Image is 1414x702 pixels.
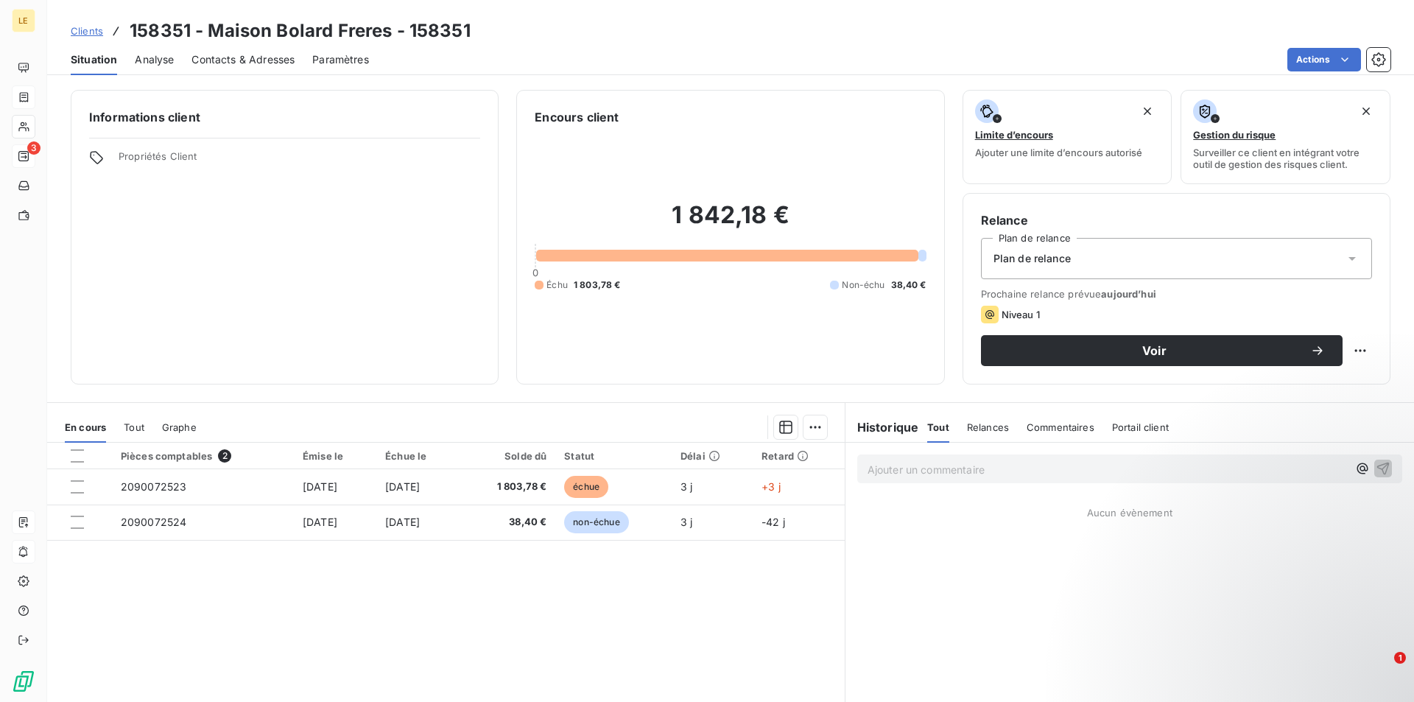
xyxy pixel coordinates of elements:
div: Retard [761,450,836,462]
span: Commentaires [1027,421,1094,433]
span: 2 [218,449,231,463]
span: 1 [1394,652,1406,664]
h6: Relance [981,211,1372,229]
span: 2090072523 [121,480,187,493]
span: 38,40 € [469,515,547,530]
span: 38,40 € [891,278,926,292]
span: -42 j [761,516,785,528]
span: Échu [546,278,568,292]
h6: Encours client [535,108,619,126]
div: LE [12,9,35,32]
div: Solde dû [469,450,547,462]
span: aujourd’hui [1101,288,1156,300]
iframe: Intercom notifications message [1119,559,1414,662]
span: 1 803,78 € [574,278,621,292]
iframe: Intercom live chat [1364,652,1399,687]
span: non-échue [564,511,628,533]
div: Statut [564,450,663,462]
span: [DATE] [303,480,337,493]
span: Propriétés Client [119,150,480,171]
div: Émise le [303,450,367,462]
span: Gestion du risque [1193,129,1276,141]
span: Situation [71,52,117,67]
h2: 1 842,18 € [535,200,926,245]
img: Logo LeanPay [12,670,35,693]
span: Niveau 1 [1002,309,1040,320]
span: 2090072524 [121,516,187,528]
span: Analyse [135,52,174,67]
span: [DATE] [303,516,337,528]
span: 3 j [680,516,692,528]
h6: Historique [845,418,919,436]
span: Graphe [162,421,197,433]
div: Pièces comptables [121,449,285,463]
span: 3 [27,141,41,155]
span: Non-échu [842,278,884,292]
span: Paramètres [312,52,369,67]
button: Limite d’encoursAjouter une limite d’encours autorisé [963,90,1172,184]
span: Aucun évènement [1087,507,1172,519]
span: Voir [999,345,1310,357]
span: Ajouter une limite d’encours autorisé [975,147,1142,158]
span: Limite d’encours [975,129,1053,141]
span: 3 j [680,480,692,493]
span: Contacts & Adresses [191,52,295,67]
div: Échue le [385,450,451,462]
span: Portail client [1112,421,1169,433]
span: En cours [65,421,106,433]
span: Surveiller ce client en intégrant votre outil de gestion des risques client. [1193,147,1378,170]
span: [DATE] [385,516,420,528]
span: Prochaine relance prévue [981,288,1372,300]
span: 0 [532,267,538,278]
a: Clients [71,24,103,38]
span: échue [564,476,608,498]
span: Relances [967,421,1009,433]
span: +3 j [761,480,781,493]
span: Plan de relance [993,251,1071,266]
div: Délai [680,450,744,462]
h3: 158351 - Maison Bolard Freres - 158351 [130,18,471,44]
span: Tout [124,421,144,433]
span: [DATE] [385,480,420,493]
button: Gestion du risqueSurveiller ce client en intégrant votre outil de gestion des risques client. [1181,90,1390,184]
h6: Informations client [89,108,480,126]
button: Voir [981,335,1343,366]
span: 1 803,78 € [469,480,547,494]
span: Clients [71,25,103,37]
span: Tout [927,421,949,433]
button: Actions [1287,48,1361,71]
